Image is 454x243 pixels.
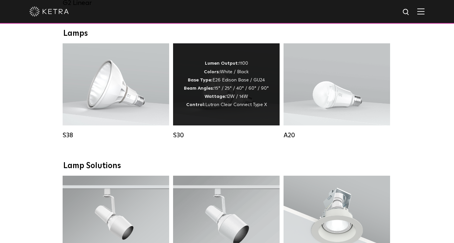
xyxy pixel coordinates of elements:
[30,7,69,16] img: ketra-logo-2019-white
[63,131,169,139] div: S38
[63,43,169,139] a: S38 Lumen Output:1100Colors:White / BlackBase Type:E26 Edison Base / GU24Beam Angles:10° / 25° / ...
[417,8,424,14] img: Hamburger%20Nav.svg
[284,131,390,139] div: A20
[205,61,239,66] strong: Lumen Output:
[204,70,220,74] strong: Colors:
[205,94,226,99] strong: Wattage:
[63,29,391,38] div: Lamps
[284,43,390,139] a: A20 Lumen Output:600 / 800Colors:White / BlackBase Type:E26 Edison Base / GU24Beam Angles:Omni-Di...
[402,8,410,16] img: search icon
[173,131,280,139] div: S30
[188,78,212,82] strong: Base Type:
[205,102,267,107] span: Lutron Clear Connect Type X
[63,161,391,171] div: Lamp Solutions
[184,59,269,109] div: 1100 White / Black E26 Edison Base / GU24 15° / 25° / 40° / 60° / 90° 12W / 14W
[184,86,214,91] strong: Beam Angles:
[173,43,280,139] a: S30 Lumen Output:1100Colors:White / BlackBase Type:E26 Edison Base / GU24Beam Angles:15° / 25° / ...
[186,102,205,107] strong: Control:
